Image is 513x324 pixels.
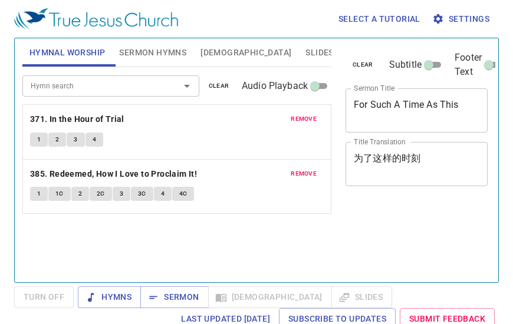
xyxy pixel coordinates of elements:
[334,8,425,30] button: Select a tutorial
[354,99,479,121] textarea: For Such A Time As This
[30,133,48,147] button: 1
[138,189,146,199] span: 3C
[30,167,199,181] button: 385. Redeemed, How I Love to Proclaim It!
[353,59,373,70] span: clear
[154,187,172,201] button: 4
[209,81,229,91] span: clear
[202,79,236,93] button: clear
[30,112,124,127] b: 371. In the Hour of Trial
[150,290,199,305] span: Sermon
[179,189,188,199] span: 4C
[67,133,84,147] button: 3
[284,167,324,181] button: remove
[55,189,64,199] span: 1C
[14,8,178,29] img: True Jesus Church
[30,187,48,201] button: 1
[341,199,461,296] iframe: from-child
[338,12,420,27] span: Select a tutorial
[200,45,291,60] span: [DEMOGRAPHIC_DATA]
[37,134,41,145] span: 1
[97,189,105,199] span: 2C
[161,189,165,199] span: 4
[120,189,123,199] span: 3
[78,286,141,308] button: Hymns
[305,45,333,60] span: Slides
[29,45,106,60] span: Hymnal Worship
[87,290,131,305] span: Hymns
[242,79,308,93] span: Audio Playback
[140,286,208,308] button: Sermon
[78,189,82,199] span: 2
[48,133,66,147] button: 2
[48,187,71,201] button: 1C
[455,51,482,79] span: Footer Text
[30,112,126,127] button: 371. In the Hour of Trial
[90,187,112,201] button: 2C
[291,114,317,124] span: remove
[113,187,130,201] button: 3
[389,58,422,72] span: Subtitle
[131,187,153,201] button: 3C
[346,58,380,72] button: clear
[291,168,317,179] span: remove
[74,134,77,145] span: 3
[37,189,41,199] span: 1
[55,134,59,145] span: 2
[179,78,195,94] button: Open
[435,12,489,27] span: Settings
[284,112,324,126] button: remove
[85,133,103,147] button: 4
[71,187,89,201] button: 2
[172,187,195,201] button: 4C
[430,8,494,30] button: Settings
[354,153,479,175] textarea: 为了这样的时刻
[119,45,186,60] span: Sermon Hymns
[30,167,197,181] b: 385. Redeemed, How I Love to Proclaim It!
[93,134,96,145] span: 4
